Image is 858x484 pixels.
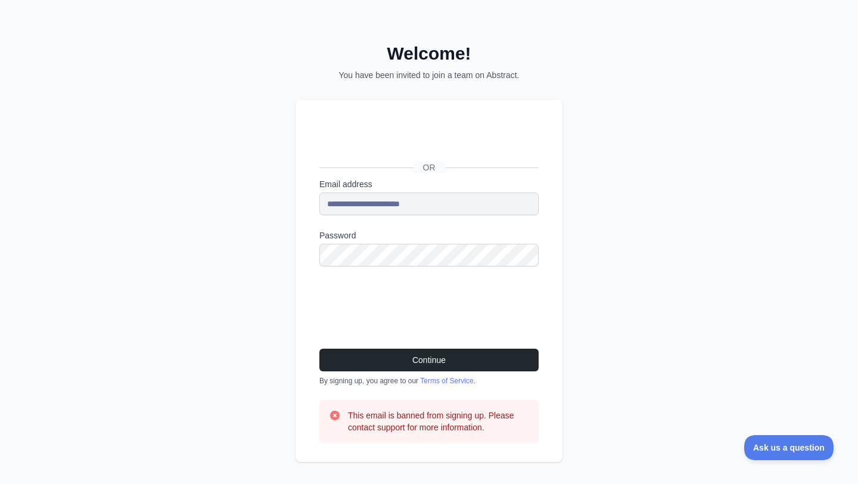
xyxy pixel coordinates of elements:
div: By signing up, you agree to our . [319,376,539,386]
iframe: reCAPTCHA [319,281,500,327]
label: Email address [319,178,539,190]
h3: This email is banned from signing up. Please contact support for more information. [348,409,529,433]
button: Continue [319,349,539,371]
a: Terms of Service [420,377,473,385]
iframe: Botón de Acceder con Google [313,128,543,154]
label: Password [319,229,539,241]
p: You have been invited to join a team on Abstract. [296,69,562,81]
h2: Welcome! [296,43,562,64]
iframe: Toggle Customer Support [744,435,834,460]
span: OR [414,162,445,173]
